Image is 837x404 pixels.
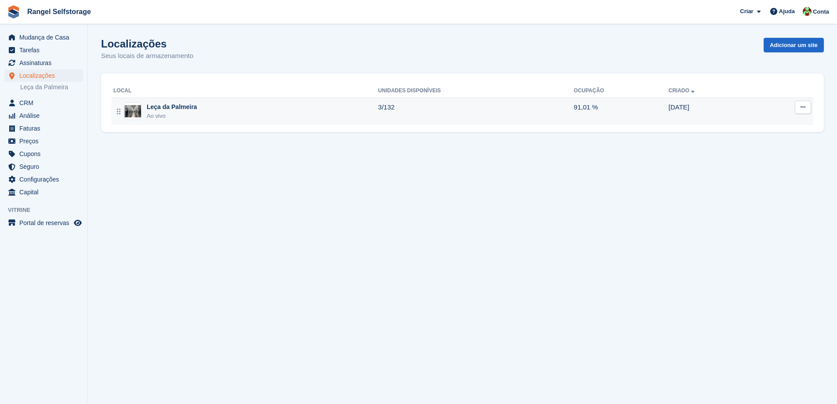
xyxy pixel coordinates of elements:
[4,148,83,160] a: menu
[19,31,72,44] span: Mudança de Casa
[112,84,378,98] th: Local
[24,4,94,19] a: Rangel Selfstorage
[19,122,72,135] span: Faturas
[779,7,795,16] span: Ajuda
[4,57,83,69] a: menu
[669,87,696,94] a: Criado
[19,97,72,109] span: CRM
[740,7,753,16] span: Criar
[101,38,193,50] h1: Localizações
[147,102,197,112] div: Leça da Palmeira
[574,84,669,98] th: Ocupação
[19,186,72,198] span: Capital
[4,217,83,229] a: menu
[19,109,72,122] span: Análise
[19,173,72,186] span: Configurações
[7,5,20,18] img: stora-icon-8386f47178a22dfd0bd8f6a31ec36ba5ce8667c1dd55bd0f319d3a0aa187defe.svg
[19,69,72,82] span: Localizações
[813,7,829,16] span: Conta
[669,98,756,125] td: [DATE]
[4,186,83,198] a: menu
[378,98,574,125] td: 3/132
[378,84,574,98] th: Unidades disponíveis
[19,148,72,160] span: Cupons
[4,135,83,147] a: menu
[19,57,72,69] span: Assinaturas
[124,105,141,118] img: Imagem do site Leça da Palmeira
[19,135,72,147] span: Preços
[574,98,669,125] td: 91,01 %
[4,31,83,44] a: menu
[803,7,812,16] img: Fernando Ferreira
[4,160,83,173] a: menu
[4,109,83,122] a: menu
[72,218,83,228] a: Loja de pré-visualização
[4,122,83,135] a: menu
[147,112,197,120] div: Ao vivo
[764,38,824,52] a: Adicionar um site
[4,97,83,109] a: menu
[19,44,72,56] span: Tarefas
[4,44,83,56] a: menu
[4,69,83,82] a: menu
[101,51,193,61] p: Seus locais de armazenamento
[19,160,72,173] span: Seguro
[20,83,83,91] a: Leça da Palmeira
[8,206,87,215] span: Vitrine
[19,217,72,229] span: Portal de reservas
[4,173,83,186] a: menu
